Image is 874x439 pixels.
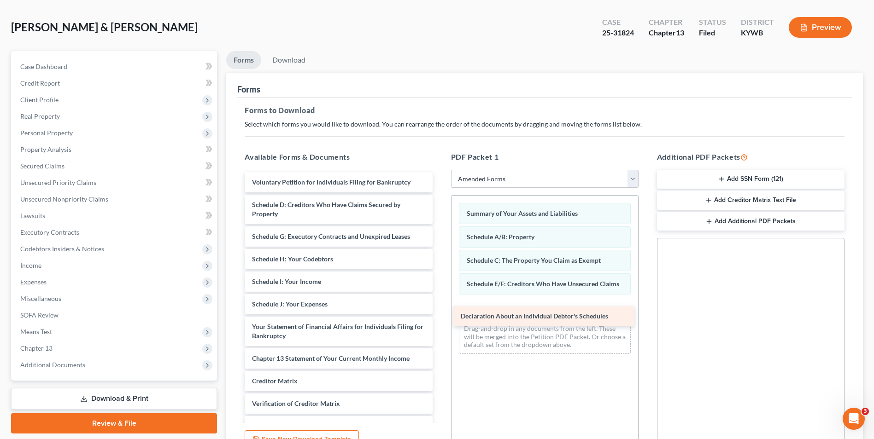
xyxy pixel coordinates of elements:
span: Income [20,261,41,269]
a: Forms [226,51,261,69]
h5: Additional PDF Packets [657,151,845,162]
span: Declaration About an Individual Debtor's Schedules [461,312,608,320]
span: Real Property [20,112,60,120]
a: Lawsuits [13,208,217,224]
span: Schedule H: Your Codebtors [252,255,333,263]
span: Client Profile [20,96,59,104]
span: Case Dashboard [20,63,67,70]
span: Schedule I: Your Income [252,277,321,285]
a: Property Analysis [13,141,217,158]
div: Status [699,17,726,28]
h5: Forms to Download [245,105,845,116]
button: Add Additional PDF Packets [657,212,845,231]
div: Chapter [649,17,684,28]
span: Schedule D: Creditors Who Have Claims Secured by Property [252,201,400,218]
span: Schedule C: The Property You Claim as Exempt [467,256,601,264]
a: Unsecured Nonpriority Claims [13,191,217,208]
span: SOFA Review [20,311,59,319]
div: 25-31824 [602,28,634,38]
span: Notice Required by 11 U.S.C. § 342(b) for Individuals Filing for Bankruptcy [252,422,419,439]
p: Select which forms you would like to download. You can rearrange the order of the documents by dr... [245,120,845,129]
span: Schedule A/B: Property [467,233,534,241]
a: Download & Print [11,388,217,410]
a: Case Dashboard [13,58,217,75]
span: Lawsuits [20,212,45,219]
div: Forms [237,84,260,95]
span: Schedule J: Your Expenses [252,300,328,308]
span: Creditor Matrix [252,377,298,385]
span: Chapter 13 [20,344,53,352]
span: Credit Report [20,79,60,87]
a: SOFA Review [13,307,217,323]
a: Secured Claims [13,158,217,174]
span: Expenses [20,278,47,286]
span: Chapter 13 Statement of Your Current Monthly Income [252,354,410,362]
span: Property Analysis [20,145,71,153]
span: Executory Contracts [20,228,79,236]
a: Credit Report [13,75,217,92]
div: KYWB [741,28,774,38]
div: Drag-and-drop in any documents from the left. These will be merged into the Petition PDF Packet. ... [459,319,631,354]
h5: Available Forms & Documents [245,151,432,162]
button: Preview [789,17,852,38]
span: Voluntary Petition for Individuals Filing for Bankruptcy [252,178,411,186]
div: District [741,17,774,28]
span: Unsecured Nonpriority Claims [20,195,108,203]
span: [PERSON_NAME] & [PERSON_NAME] [11,20,198,34]
h5: PDF Packet 1 [451,151,639,162]
div: Filed [699,28,726,38]
span: Schedule E/F: Creditors Who Have Unsecured Claims [467,280,619,288]
span: 3 [862,408,869,415]
button: Add SSN Form (121) [657,170,845,189]
a: Download [265,51,313,69]
span: Codebtors Insiders & Notices [20,245,104,253]
a: Unsecured Priority Claims [13,174,217,191]
span: Summary of Your Assets and Liabilities [467,209,578,217]
span: Means Test [20,328,52,335]
div: Chapter [649,28,684,38]
span: Secured Claims [20,162,65,170]
span: Personal Property [20,129,73,137]
span: 13 [676,28,684,37]
span: Your Statement of Financial Affairs for Individuals Filing for Bankruptcy [252,323,423,340]
a: Executory Contracts [13,224,217,241]
a: Review & File [11,413,217,433]
div: Case [602,17,634,28]
button: Add Creditor Matrix Text File [657,191,845,210]
span: Unsecured Priority Claims [20,179,96,186]
span: Miscellaneous [20,295,61,302]
span: Additional Documents [20,361,85,369]
span: Verification of Creditor Matrix [252,399,340,407]
span: Schedule G: Executory Contracts and Unexpired Leases [252,232,410,240]
iframe: Intercom live chat [843,408,865,430]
